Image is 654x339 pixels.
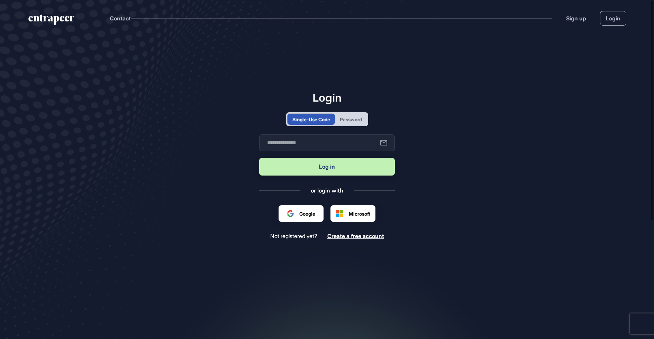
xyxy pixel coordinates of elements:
[566,14,586,22] a: Sign up
[349,210,370,217] span: Microsoft
[259,158,395,176] button: Log in
[270,233,317,239] span: Not registered yet?
[28,15,75,28] a: entrapeer-logo
[327,233,384,239] a: Create a free account
[600,11,626,26] a: Login
[259,91,395,104] h1: Login
[110,14,131,23] button: Contact
[311,187,343,194] div: or login with
[340,116,362,123] div: Password
[292,116,330,123] div: Single-Use Code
